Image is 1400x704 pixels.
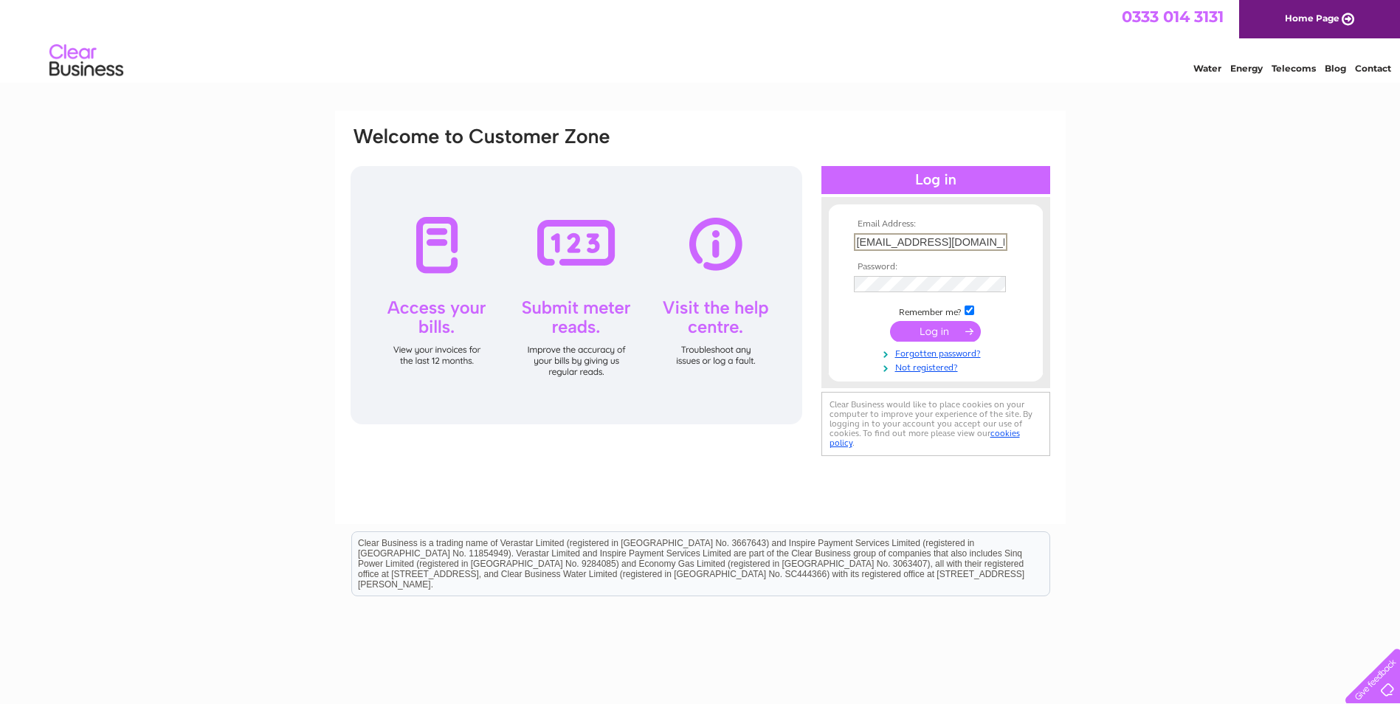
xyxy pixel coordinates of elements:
a: cookies policy [830,428,1020,448]
a: Forgotten password? [854,345,1021,359]
input: Submit [890,321,981,342]
th: Password: [850,262,1021,272]
a: Not registered? [854,359,1021,373]
a: Telecoms [1272,63,1316,74]
a: Blog [1325,63,1346,74]
td: Remember me? [850,303,1021,318]
th: Email Address: [850,219,1021,230]
a: 0333 014 3131 [1122,7,1224,26]
div: Clear Business is a trading name of Verastar Limited (registered in [GEOGRAPHIC_DATA] No. 3667643... [352,8,1049,72]
a: Contact [1355,63,1391,74]
div: Clear Business would like to place cookies on your computer to improve your experience of the sit... [821,392,1050,456]
img: logo.png [49,38,124,83]
a: Energy [1230,63,1263,74]
a: Water [1193,63,1221,74]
